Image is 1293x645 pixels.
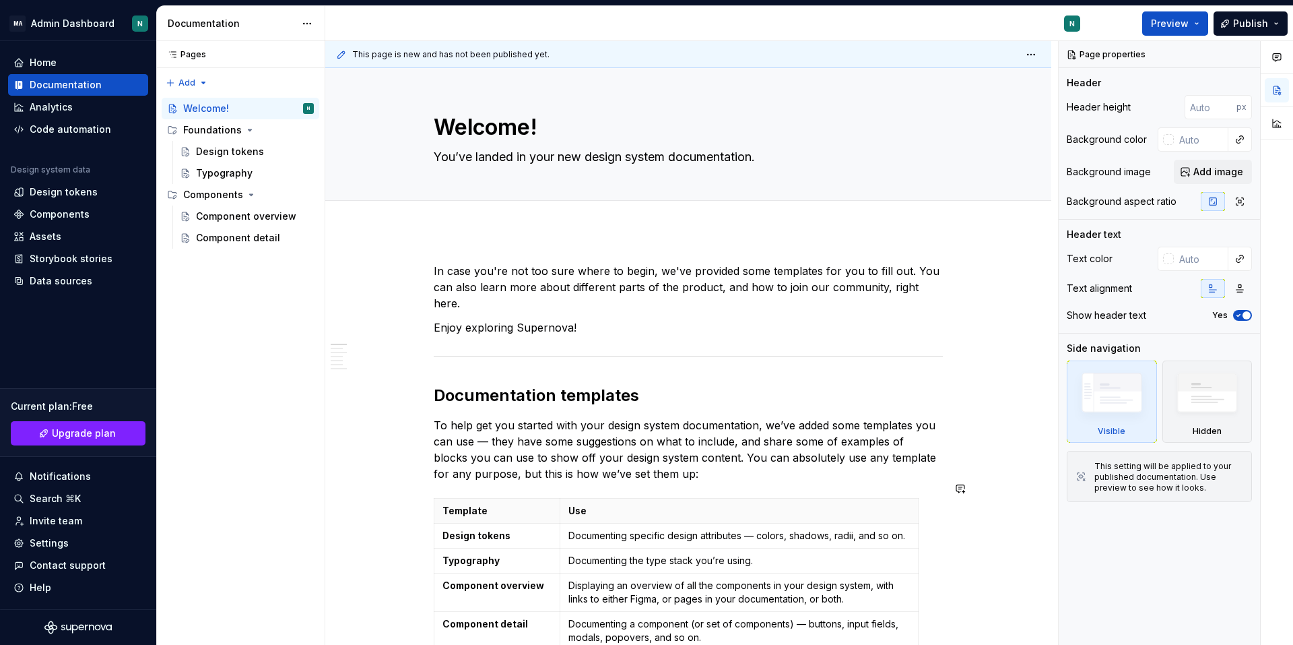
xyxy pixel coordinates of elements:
div: Storybook stories [30,252,112,266]
p: Template [442,504,552,518]
a: Code automation [8,119,148,140]
div: Contact support [30,559,106,572]
div: Pages [162,49,206,60]
div: Design tokens [30,185,98,199]
div: N [137,18,143,29]
div: Admin Dashboard [31,17,114,30]
div: Design tokens [196,145,264,158]
span: Upgrade plan [52,427,116,440]
div: Component detail [196,231,280,245]
input: Auto [1174,127,1228,152]
div: Notifications [30,470,91,483]
a: Assets [8,226,148,247]
a: Upgrade plan [11,421,145,446]
strong: Typography [442,555,500,566]
div: Text alignment [1067,282,1132,295]
h2: Documentation templates [434,385,943,406]
div: Side navigation [1067,342,1141,355]
span: Add [178,78,195,88]
span: Preview [1151,17,1189,30]
div: Hidden [1193,426,1222,437]
div: Typography [196,166,253,180]
div: Component overview [196,210,296,223]
button: Contact support [8,555,148,576]
div: Show header text [1067,309,1146,322]
div: Components [183,188,243,202]
div: N [1069,18,1075,29]
span: Publish [1233,17,1268,30]
div: MA [9,16,26,32]
div: Components [162,184,319,206]
a: Home [8,52,148,73]
div: Visible [1067,361,1157,443]
span: Add image [1193,165,1243,179]
p: px [1236,102,1247,113]
a: Storybook stories [8,248,148,270]
textarea: Welcome! [431,111,940,144]
p: Displaying an overview of all the components in your design system, with links to either Figma, o... [568,579,909,606]
p: Documenting the type stack you’re using. [568,554,909,567]
button: Add [162,73,212,92]
div: Code automation [30,123,111,136]
div: N [307,102,310,115]
div: Help [30,581,51,594]
div: Text color [1067,252,1113,266]
input: Auto [1174,247,1228,271]
label: Yes [1212,310,1228,321]
div: Documentation [168,17,295,30]
div: Foundations [183,123,242,137]
svg: Supernova Logo [44,621,112,634]
button: Search ⌘K [8,488,148,510]
div: Header [1067,76,1101,90]
div: Background aspect ratio [1067,195,1176,208]
div: Data sources [30,274,92,288]
a: Components [8,204,148,225]
strong: Design tokens [442,530,510,541]
a: Data sources [8,270,148,292]
button: MAAdmin DashboardN [3,9,154,38]
p: Documenting specific design attributes — colors, shadows, radii, and so on. [568,529,909,543]
div: Home [30,56,57,69]
a: Invite team [8,510,148,532]
div: Welcome! [183,102,229,115]
div: Header height [1067,100,1131,114]
div: Header text [1067,228,1121,241]
input: Auto [1185,95,1236,119]
p: Documenting a component (or set of components) — buttons, input fields, modals, popovers, and so on. [568,617,909,644]
div: Page tree [162,98,319,249]
button: Notifications [8,466,148,487]
p: Enjoy exploring Supernova! [434,319,943,336]
p: Use [568,504,909,518]
button: Add image [1174,160,1252,184]
a: Typography [174,162,319,184]
div: Settings [30,536,69,550]
a: Settings [8,532,148,554]
a: Welcome!N [162,98,319,119]
div: Design system data [11,164,90,175]
button: Help [8,577,148,598]
a: Design tokens [174,141,319,162]
strong: Component overview [442,580,544,591]
div: Visible [1098,426,1125,437]
button: Preview [1142,11,1208,36]
div: Current plan : Free [11,400,145,413]
div: Background color [1067,133,1147,146]
a: Documentation [8,74,148,96]
textarea: You’ve landed in your new design system documentation. [431,146,940,168]
div: Analytics [30,100,73,114]
span: This page is new and has not been published yet. [352,49,550,60]
div: Documentation [30,78,102,92]
a: Component detail [174,227,319,249]
div: This setting will be applied to your published documentation. Use preview to see how it looks. [1094,461,1243,493]
div: Foundations [162,119,319,141]
p: To help get you started with your design system documentation, we’ve added some templates you can... [434,417,943,482]
div: Background image [1067,165,1151,179]
div: Search ⌘K [30,492,81,505]
div: Assets [30,230,61,243]
a: Analytics [8,96,148,118]
div: Invite team [30,514,82,528]
p: In case you're not too sure where to begin, we've provided some templates for you to fill out. Yo... [434,263,943,311]
strong: Component detail [442,618,528,629]
div: Components [30,208,90,221]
